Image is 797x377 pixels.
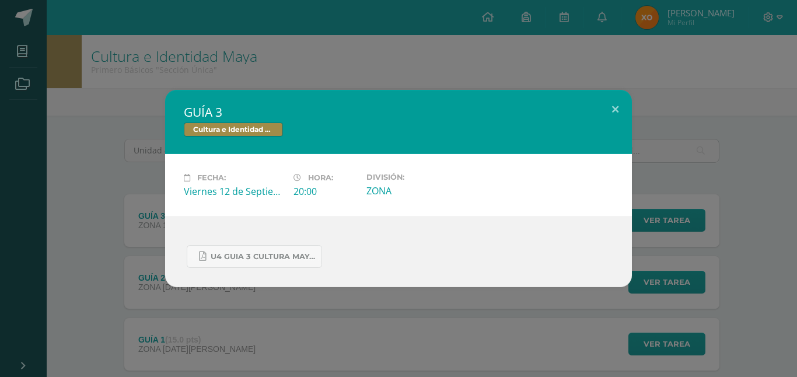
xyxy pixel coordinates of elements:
[211,252,316,261] span: U4 GUIA 3 CULTURA MAYA BASICOS.pdf
[366,173,467,181] label: División:
[599,90,632,130] button: Close (Esc)
[184,185,284,198] div: Viernes 12 de Septiembre
[184,104,613,120] h2: GUÍA 3
[184,123,283,137] span: Cultura e Identidad Maya
[197,173,226,182] span: Fecha:
[187,245,322,268] a: U4 GUIA 3 CULTURA MAYA BASICOS.pdf
[366,184,467,197] div: ZONA
[308,173,333,182] span: Hora:
[293,185,357,198] div: 20:00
